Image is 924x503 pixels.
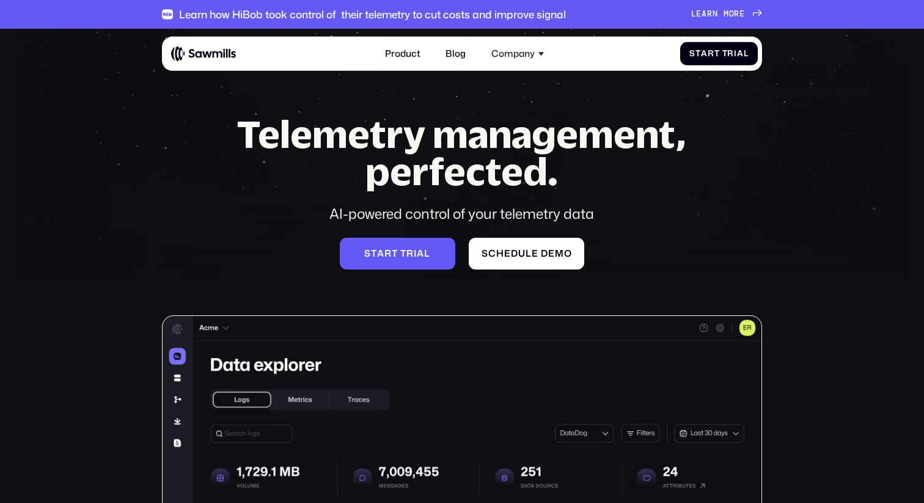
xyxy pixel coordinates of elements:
[737,49,744,59] span: a
[555,248,564,259] span: m
[734,49,737,59] span: i
[424,248,430,259] span: l
[680,42,758,66] a: StartTrial
[406,248,414,259] span: r
[371,248,377,259] span: t
[564,248,572,259] span: o
[518,248,526,259] span: u
[179,8,566,20] div: Learn how HiBob took control of their telemetry to cut costs and improve signal
[504,248,511,259] span: e
[548,248,555,259] span: e
[488,248,496,259] span: c
[392,248,398,259] span: t
[707,9,713,19] span: r
[714,49,720,59] span: t
[734,9,739,19] span: r
[541,248,548,259] span: d
[414,248,417,259] span: i
[526,248,532,259] span: l
[378,42,428,67] a: Product
[216,204,707,224] div: AI-powered control of your telemetry data
[400,248,406,259] span: t
[439,42,473,67] a: Blog
[377,248,384,259] span: a
[417,248,424,259] span: a
[216,116,707,190] h1: Telemetry management, perfected.
[532,248,538,259] span: e
[713,9,718,19] span: n
[708,49,714,59] span: r
[744,49,749,59] span: l
[702,9,707,19] span: a
[689,49,695,59] span: S
[364,248,371,259] span: S
[485,42,551,67] div: Company
[496,248,504,259] span: h
[739,9,745,19] span: e
[384,248,392,259] span: r
[727,49,734,59] span: r
[482,248,488,259] span: S
[340,238,455,270] a: Starttrial
[511,248,518,259] span: d
[491,48,535,59] div: Company
[729,9,735,19] span: o
[701,49,708,59] span: a
[691,9,763,19] a: Learnmore
[695,49,701,59] span: t
[722,49,728,59] span: T
[696,9,702,19] span: e
[724,9,729,19] span: m
[469,238,584,270] a: Scheduledemo
[691,9,697,19] span: L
